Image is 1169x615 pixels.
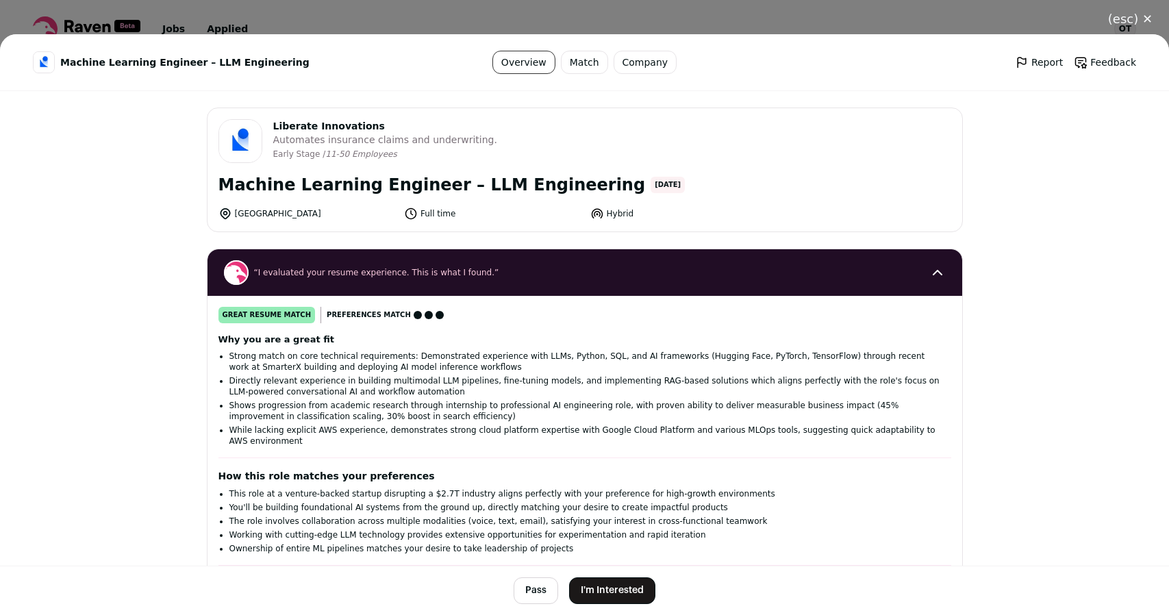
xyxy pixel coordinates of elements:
[323,149,397,160] li: /
[218,307,316,323] div: great resume match
[34,52,54,73] img: 609264c859101f868ff6ef6f589ab2c0a2f901a0b76bf34a2169a78b239152f0
[273,149,323,160] li: Early Stage
[218,207,397,221] li: [GEOGRAPHIC_DATA]
[651,177,685,193] span: [DATE]
[1074,55,1136,69] a: Feedback
[590,207,768,221] li: Hybrid
[229,400,940,422] li: Shows progression from academic research through internship to professional AI engineering role, ...
[273,133,497,147] span: Automates insurance claims and underwriting.
[514,577,558,604] button: Pass
[229,351,940,373] li: Strong match on core technical requirements: Demonstrated experience with LLMs, Python, SQL, and ...
[218,334,951,345] h2: Why you are a great fit
[273,119,497,133] span: Liberate Innovations
[492,51,555,74] a: Overview
[218,469,951,483] h2: How this role matches your preferences
[325,149,397,159] span: 11-50 Employees
[1092,4,1169,34] button: Close modal
[614,51,677,74] a: Company
[229,529,940,540] li: Working with cutting-edge LLM technology provides extensive opportunities for experimentation and...
[1015,55,1063,69] a: Report
[229,488,940,499] li: This role at a venture-backed startup disrupting a $2.7T industry aligns perfectly with your pref...
[219,120,262,162] img: 609264c859101f868ff6ef6f589ab2c0a2f901a0b76bf34a2169a78b239152f0
[254,267,916,278] span: “I evaluated your resume experience. This is what I found.”
[327,308,411,322] span: Preferences match
[404,207,582,221] li: Full time
[569,577,655,604] button: I'm Interested
[218,174,646,196] h1: Machine Learning Engineer – LLM Engineering
[229,425,940,447] li: While lacking explicit AWS experience, demonstrates strong cloud platform expertise with Google C...
[60,55,310,69] span: Machine Learning Engineer – LLM Engineering
[229,516,940,527] li: The role involves collaboration across multiple modalities (voice, text, email), satisfying your ...
[561,51,608,74] a: Match
[229,502,940,513] li: You'll be building foundational AI systems from the ground up, directly matching your desire to c...
[229,375,940,397] li: Directly relevant experience in building multimodal LLM pipelines, fine-tuning models, and implem...
[229,543,940,554] li: Ownership of entire ML pipelines matches your desire to take leadership of projects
